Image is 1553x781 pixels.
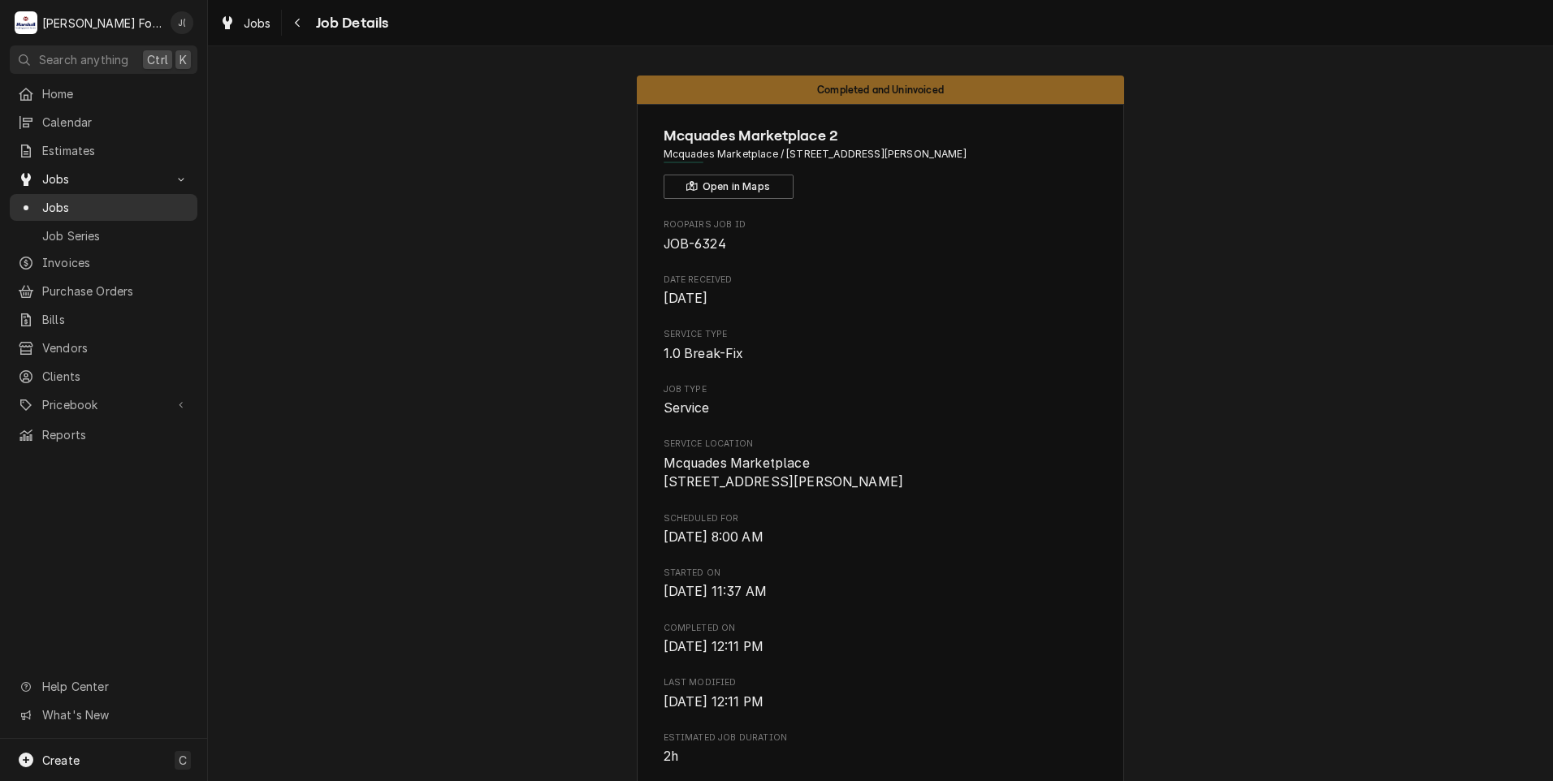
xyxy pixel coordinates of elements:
[664,438,1098,451] span: Service Location
[664,289,1098,309] span: Date Received
[664,235,1098,254] span: Roopairs Job ID
[664,512,1098,547] div: Scheduled For
[664,328,1098,341] span: Service Type
[10,166,197,192] a: Go to Jobs
[42,396,165,413] span: Pricebook
[664,693,1098,712] span: Last Modified
[180,51,187,68] span: K
[664,637,1098,657] span: Completed On
[664,731,1098,744] span: Estimated Job Duration
[664,218,1098,253] div: Roopairs Job ID
[664,291,708,306] span: [DATE]
[10,391,197,418] a: Go to Pricebook
[10,278,197,304] a: Purchase Orders
[637,76,1124,104] div: Status
[10,701,197,728] a: Go to What's New
[664,676,1098,711] div: Last Modified
[10,109,197,136] a: Calendar
[10,194,197,221] a: Jobs
[664,455,904,490] span: Mcquades Marketplace [STREET_ADDRESS][PERSON_NAME]
[39,51,128,68] span: Search anything
[42,15,162,32] div: [PERSON_NAME] Food Equipment Service
[42,339,189,356] span: Vendors
[15,11,37,34] div: M
[42,114,189,131] span: Calendar
[10,45,197,74] button: Search anythingCtrlK
[664,125,1098,199] div: Client Information
[664,274,1098,287] span: Date Received
[171,11,193,34] div: Jeff Debigare (109)'s Avatar
[664,438,1098,492] div: Service Location
[664,454,1098,492] span: Service Location
[664,400,710,416] span: Service
[664,344,1098,364] span: Service Type
[147,51,168,68] span: Ctrl
[42,227,189,244] span: Job Series
[817,84,944,95] span: Completed and Uninvoiced
[42,426,189,443] span: Reports
[10,421,197,448] a: Reports
[42,85,189,102] span: Home
[10,334,197,361] a: Vendors
[664,528,1098,547] span: Scheduled For
[664,622,1098,657] div: Completed On
[664,236,726,252] span: JOB-6324
[171,11,193,34] div: J(
[42,199,189,216] span: Jobs
[664,747,1098,766] span: Estimated Job Duration
[664,147,1098,162] span: Address
[664,749,678,764] span: 2h
[664,383,1098,418] div: Job Type
[664,383,1098,396] span: Job Type
[664,125,1098,147] span: Name
[285,10,311,36] button: Navigate back
[10,363,197,390] a: Clients
[664,567,1098,580] span: Started On
[42,706,188,723] span: What's New
[664,399,1098,418] span: Job Type
[664,274,1098,309] div: Date Received
[664,512,1098,525] span: Scheduled For
[42,170,165,188] span: Jobs
[10,249,197,276] a: Invoices
[664,622,1098,635] span: Completed On
[15,11,37,34] div: Marshall Food Equipment Service's Avatar
[664,584,767,599] span: [DATE] 11:37 AM
[42,254,189,271] span: Invoices
[10,80,197,107] a: Home
[42,283,189,300] span: Purchase Orders
[244,15,271,32] span: Jobs
[664,676,1098,689] span: Last Modified
[42,753,80,767] span: Create
[213,10,278,37] a: Jobs
[42,142,189,159] span: Estimates
[664,582,1098,602] span: Started On
[10,306,197,333] a: Bills
[664,639,764,654] span: [DATE] 12:11 PM
[664,529,764,545] span: [DATE] 8:00 AM
[10,673,197,700] a: Go to Help Center
[664,567,1098,602] div: Started On
[179,752,187,769] span: C
[311,12,389,34] span: Job Details
[42,678,188,695] span: Help Center
[42,368,189,385] span: Clients
[664,175,794,199] button: Open in Maps
[664,731,1098,766] div: Estimated Job Duration
[664,218,1098,231] span: Roopairs Job ID
[664,694,764,710] span: [DATE] 12:11 PM
[42,311,189,328] span: Bills
[664,346,744,361] span: 1.0 Break-Fix
[10,222,197,249] a: Job Series
[664,328,1098,363] div: Service Type
[10,137,197,164] a: Estimates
